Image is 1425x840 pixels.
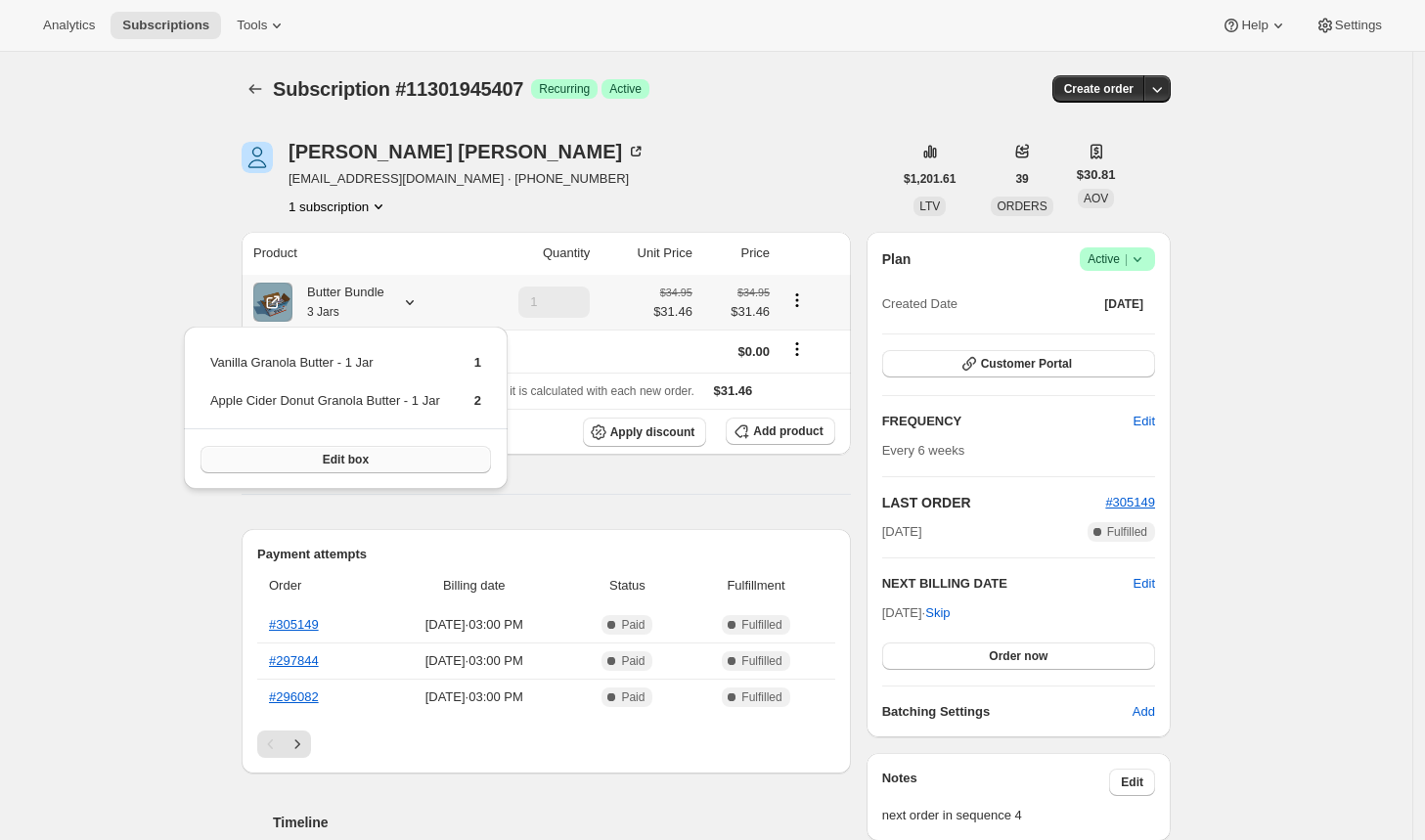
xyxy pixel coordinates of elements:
span: ORDERS [997,199,1046,213]
h6: Batching Settings [882,702,1133,722]
span: Active [609,81,642,97]
span: Recurring [539,81,590,97]
span: Order now [989,648,1047,664]
small: $34.95 [660,287,692,298]
button: Order now [882,642,1155,670]
span: 39 [1015,171,1028,187]
span: Paid [621,617,645,633]
small: 3 Jars [307,305,339,319]
span: Edit [1134,412,1155,431]
a: #305149 [1105,495,1155,509]
button: Help [1210,12,1299,39]
span: [DATE] · [882,605,951,620]
a: #305149 [269,617,319,632]
h2: LAST ORDER [882,493,1106,512]
span: Add product [753,423,823,439]
th: Quantity [468,232,596,275]
span: Edit box [323,452,369,467]
a: #297844 [269,653,319,668]
span: Analytics [43,18,95,33]
span: Subscription #11301945407 [273,78,523,100]
a: #296082 [269,689,319,704]
button: Subscriptions [242,75,269,103]
h2: Timeline [273,813,851,832]
button: Edit [1134,574,1155,594]
div: Butter Bundle [292,283,384,322]
td: Apple Cider Donut Granola Butter - 1 Jar [209,390,441,426]
span: Settings [1335,18,1382,33]
span: Status [578,576,678,596]
span: [DATE] [882,522,922,542]
span: $31.46 [653,302,692,322]
span: Skip [925,603,950,623]
span: Sarah Cordes [242,142,273,173]
span: Fulfillment [689,576,823,596]
span: Fulfilled [741,689,781,705]
span: LTV [919,199,940,213]
span: 1 [474,355,481,370]
span: Edit [1121,774,1143,790]
th: Product [242,232,468,275]
button: Tools [225,12,298,39]
div: [PERSON_NAME] [PERSON_NAME] [289,142,646,161]
button: Add [1121,696,1167,728]
span: [DATE] · 03:00 PM [382,615,566,635]
small: $34.95 [737,287,770,298]
button: Customer Portal [882,350,1155,377]
th: Order [257,564,377,607]
span: Active [1088,249,1147,269]
button: Add product [726,418,834,445]
span: Add [1133,702,1155,722]
span: Fulfilled [1107,524,1147,540]
span: Create order [1064,81,1134,97]
span: [DATE] · 03:00 PM [382,651,566,671]
span: [DATE] [1104,296,1143,312]
span: Every 6 weeks [882,443,965,458]
span: Fulfilled [741,653,781,669]
span: $0.00 [738,344,771,359]
nav: Pagination [257,730,835,758]
span: | [1125,251,1128,267]
span: $31.46 [714,383,753,398]
span: Help [1241,18,1268,33]
span: Paid [621,689,645,705]
span: Billing date [382,576,566,596]
button: Create order [1052,75,1145,103]
span: $30.81 [1077,165,1116,185]
span: Created Date [882,294,957,314]
span: $1,201.61 [904,171,956,187]
button: Next [284,730,311,758]
span: Fulfilled [741,617,781,633]
button: Shipping actions [781,338,813,360]
span: next order in sequence 4 [882,806,1155,825]
span: $31.46 [704,302,770,322]
img: product img [253,283,292,322]
button: Subscriptions [111,12,221,39]
button: $1,201.61 [892,165,967,193]
button: #305149 [1105,493,1155,512]
span: Tools [237,18,267,33]
span: Paid [621,653,645,669]
span: 2 [474,393,481,408]
span: [DATE] · 03:00 PM [382,687,566,707]
button: Analytics [31,12,107,39]
span: Customer Portal [981,356,1072,372]
th: Unit Price [596,232,698,275]
button: Edit box [200,446,491,473]
span: Apply discount [610,424,695,440]
h2: Payment attempts [257,545,835,564]
span: [EMAIL_ADDRESS][DOMAIN_NAME] · [PHONE_NUMBER] [289,169,646,189]
td: Vanilla Granola Butter - 1 Jar [209,352,441,388]
button: Edit [1122,406,1167,437]
button: Edit [1109,769,1155,796]
button: Apply discount [583,418,707,447]
h2: FREQUENCY [882,412,1134,431]
button: 39 [1003,165,1040,193]
button: Product actions [289,197,388,216]
span: Subscriptions [122,18,209,33]
h2: Plan [882,249,912,269]
button: Product actions [781,289,813,311]
button: Settings [1304,12,1394,39]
